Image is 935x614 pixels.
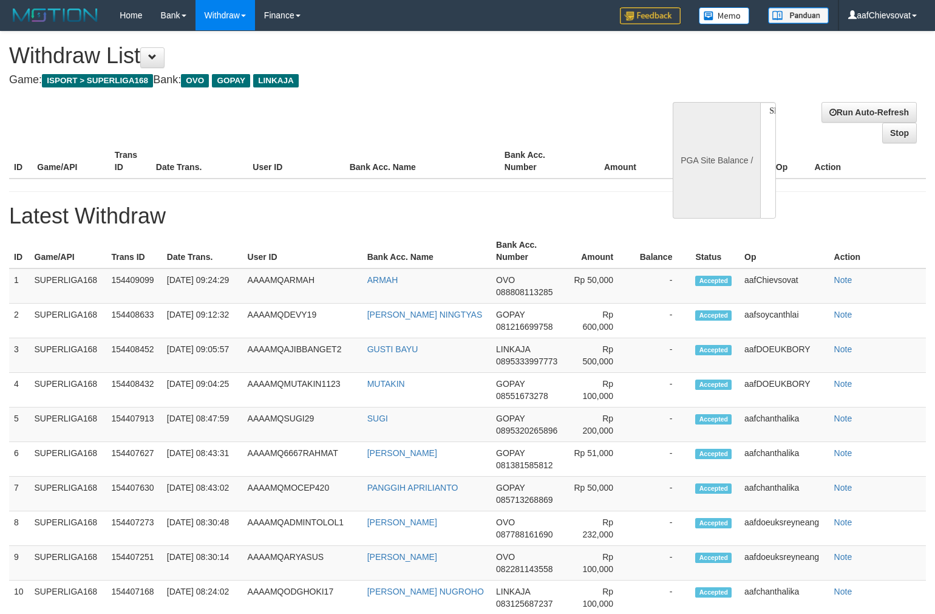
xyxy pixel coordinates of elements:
td: 154407630 [106,477,161,511]
span: Accepted [695,380,732,390]
a: MUTAKIN [367,379,405,389]
td: 6 [9,442,30,477]
td: - [631,408,690,442]
td: Rp 100,000 [567,546,631,581]
a: Note [834,414,852,423]
img: Feedback.jpg [620,7,681,24]
td: AAAAMQ6667RAHMAT [243,442,362,477]
td: [DATE] 09:24:29 [162,268,243,304]
span: ISPORT > SUPERLIGA168 [42,74,153,87]
th: Game/API [30,234,107,268]
td: [DATE] 08:47:59 [162,408,243,442]
td: Rp 232,000 [567,511,631,546]
th: Trans ID [110,144,151,179]
th: Balance [631,234,690,268]
td: [DATE] 09:05:57 [162,338,243,373]
td: 3 [9,338,30,373]
td: 154408452 [106,338,161,373]
td: 7 [9,477,30,511]
a: GUSTI BAYU [367,344,418,354]
td: - [631,268,690,304]
th: Date Trans. [162,234,243,268]
a: Note [834,310,852,319]
span: 0895320265896 [496,426,557,435]
a: ARMAH [367,275,398,285]
td: aafDOEUKBORY [739,338,829,373]
td: aafchanthalika [739,442,829,477]
td: Rp 200,000 [567,408,631,442]
td: - [631,477,690,511]
td: 4 [9,373,30,408]
td: - [631,546,690,581]
td: SUPERLIGA168 [30,304,107,338]
span: 081381585812 [496,460,552,470]
th: User ID [243,234,362,268]
th: Game/API [32,144,110,179]
a: Note [834,552,852,562]
td: 154407913 [106,408,161,442]
a: Note [834,587,852,596]
th: ID [9,144,32,179]
span: Accepted [695,587,732,598]
th: Date Trans. [151,144,248,179]
td: AAAAMQAJIBBANGET2 [243,338,362,373]
td: [DATE] 09:04:25 [162,373,243,408]
th: Amount [577,144,654,179]
th: User ID [248,144,344,179]
span: LINKAJA [496,587,530,596]
span: OVO [181,74,209,87]
td: 154408432 [106,373,161,408]
span: OVO [496,275,515,285]
span: 081216699758 [496,322,552,332]
td: SUPERLIGA168 [30,511,107,546]
h1: Withdraw List [9,44,611,68]
td: aafChievsovat [739,268,829,304]
td: SUPERLIGA168 [30,442,107,477]
td: 2 [9,304,30,338]
span: GOPAY [496,414,525,423]
td: [DATE] 08:30:48 [162,511,243,546]
th: Status [690,234,739,268]
td: SUPERLIGA168 [30,546,107,581]
th: Bank Acc. Name [345,144,500,179]
td: [DATE] 08:43:31 [162,442,243,477]
td: Rp 500,000 [567,338,631,373]
td: 1 [9,268,30,304]
a: [PERSON_NAME] NUGROHO [367,587,484,596]
td: [DATE] 09:12:32 [162,304,243,338]
span: Accepted [695,414,732,425]
td: [DATE] 08:30:14 [162,546,243,581]
span: Accepted [695,518,732,528]
a: Note [834,517,852,527]
a: Note [834,344,852,354]
td: Rp 100,000 [567,373,631,408]
td: aafchanthalika [739,408,829,442]
td: [DATE] 08:43:02 [162,477,243,511]
span: 085713268869 [496,495,552,505]
a: [PERSON_NAME] [367,552,437,562]
td: - [631,373,690,408]
span: 088808113285 [496,287,552,297]
h4: Game: Bank: [9,74,611,86]
td: aafchanthalika [739,477,829,511]
td: 8 [9,511,30,546]
span: GOPAY [496,448,525,458]
a: Note [834,379,852,389]
th: Bank Acc. Number [500,144,577,179]
td: 154408633 [106,304,161,338]
span: OVO [496,517,515,527]
div: PGA Site Balance / [673,102,760,219]
td: SUPERLIGA168 [30,477,107,511]
span: GOPAY [496,483,525,493]
span: Accepted [695,553,732,563]
td: AAAAMQADMINTOLOL1 [243,511,362,546]
a: Note [834,275,852,285]
th: Action [810,144,926,179]
td: aafsoycanthlai [739,304,829,338]
td: 5 [9,408,30,442]
span: Accepted [695,345,732,355]
span: 087788161690 [496,530,552,539]
td: Rp 600,000 [567,304,631,338]
td: aafdoeuksreyneang [739,546,829,581]
td: Rp 50,000 [567,477,631,511]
